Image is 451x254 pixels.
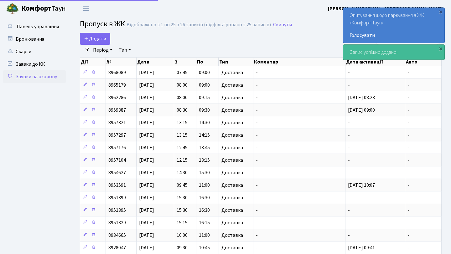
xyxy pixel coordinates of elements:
[199,82,210,89] span: 09:00
[3,45,66,58] a: Скарги
[408,132,410,139] span: -
[139,244,154,251] span: [DATE]
[108,157,126,164] span: 8957104
[139,119,154,126] span: [DATE]
[108,194,126,201] span: 8951399
[3,33,66,45] a: Бронювання
[199,107,210,114] span: 09:30
[345,58,405,66] th: Дата активації
[408,244,410,251] span: -
[177,144,188,151] span: 12:45
[256,157,258,164] span: -
[348,182,375,189] span: [DATE] 10:07
[221,245,243,250] span: Доставка
[108,119,126,126] span: 8957321
[256,232,258,239] span: -
[139,182,154,189] span: [DATE]
[348,244,375,251] span: [DATE] 09:41
[199,182,210,189] span: 11:00
[196,58,219,66] th: По
[21,3,51,13] b: Комфорт
[84,35,106,42] span: Додати
[199,119,210,126] span: 14:30
[221,95,243,100] span: Доставка
[256,144,258,151] span: -
[350,32,438,39] a: Голосувати
[177,107,188,114] span: 08:30
[139,94,154,101] span: [DATE]
[256,107,258,114] span: -
[108,144,126,151] span: 8957176
[256,119,258,126] span: -
[221,158,243,163] span: Доставка
[348,107,375,114] span: [DATE] 09:00
[199,69,210,76] span: 09:00
[80,18,125,29] span: Пропуск в ЖК
[408,232,410,239] span: -
[139,219,154,226] span: [DATE]
[199,94,210,101] span: 09:15
[408,69,410,76] span: -
[139,107,154,114] span: [DATE]
[177,82,188,89] span: 08:00
[348,207,350,214] span: -
[253,58,345,66] th: Коментар
[348,194,350,201] span: -
[219,58,253,66] th: Тип
[17,23,59,30] span: Панель управління
[221,108,243,113] span: Доставка
[221,195,243,200] span: Доставка
[108,94,126,101] span: 8962286
[221,208,243,213] span: Доставка
[174,58,196,66] th: З
[199,232,210,239] span: 11:00
[199,169,210,176] span: 15:30
[6,3,19,15] img: logo.png
[78,3,94,14] button: Переключити навігацію
[177,232,188,239] span: 10:00
[221,70,243,75] span: Доставка
[199,219,210,226] span: 16:15
[108,69,126,76] span: 8968089
[256,194,258,201] span: -
[438,45,444,52] div: ×
[108,82,126,89] span: 8965179
[177,207,188,214] span: 15:30
[108,169,126,176] span: 8954627
[139,169,154,176] span: [DATE]
[348,119,350,126] span: -
[127,22,272,28] div: Відображено з 1 по 25 з 26 записів (відфільтровано з 25 записів).
[348,132,350,139] span: -
[348,69,350,76] span: -
[139,157,154,164] span: [DATE]
[139,144,154,151] span: [DATE]
[108,107,126,114] span: 8959387
[199,194,210,201] span: 16:30
[199,207,210,214] span: 16:30
[139,207,154,214] span: [DATE]
[108,207,126,214] span: 8951395
[408,144,410,151] span: -
[108,132,126,139] span: 8957297
[328,5,443,12] b: [PERSON_NAME][EMAIL_ADDRESS][DOMAIN_NAME]
[177,182,188,189] span: 09:45
[91,45,115,55] a: Період
[80,58,106,66] th: Дії
[348,169,350,176] span: -
[256,132,258,139] span: -
[348,157,350,164] span: -
[408,119,410,126] span: -
[408,94,410,101] span: -
[348,144,350,151] span: -
[108,244,126,251] span: 8928047
[221,220,243,225] span: Доставка
[177,157,188,164] span: 12:15
[408,107,410,114] span: -
[348,94,375,101] span: [DATE] 08:23
[348,219,350,226] span: -
[139,132,154,139] span: [DATE]
[438,8,444,15] div: ×
[177,69,188,76] span: 07:45
[139,232,154,239] span: [DATE]
[343,45,444,60] div: Запис успішно додано.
